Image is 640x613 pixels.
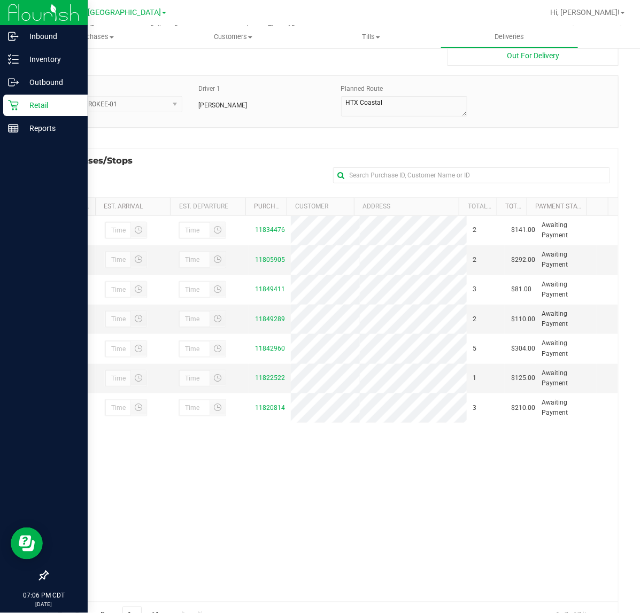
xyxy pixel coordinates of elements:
[254,203,295,210] a: Purchase ID
[19,99,83,112] p: Retail
[19,30,83,43] p: Inbound
[255,315,285,323] a: 11849289
[78,203,99,210] a: Stop #
[542,398,591,418] span: Awaiting Payment
[11,527,43,560] iframe: Resource center
[473,314,477,324] span: 2
[354,198,459,216] th: Address
[473,255,477,265] span: 2
[165,32,302,42] span: Customers
[473,344,477,354] span: 5
[255,404,285,412] a: 11820814
[170,198,245,216] th: Est. Departure
[255,285,285,293] a: 11849411
[542,220,591,240] span: Awaiting Payment
[164,26,303,48] a: Customers
[19,53,83,66] p: Inventory
[480,32,538,42] span: Deliveries
[511,225,535,235] span: $141.00
[459,198,496,216] th: Total Order Lines
[542,250,591,270] span: Awaiting Payment
[5,600,83,608] p: [DATE]
[104,203,143,210] a: Est. Arrival
[8,31,19,42] inline-svg: Inbound
[8,77,19,88] inline-svg: Outbound
[255,226,285,234] a: 11834476
[511,314,535,324] span: $110.00
[511,344,535,354] span: $304.00
[287,198,354,216] th: Customer
[56,154,143,167] span: Purchases/Stops
[441,26,579,48] a: Deliveries
[26,26,164,48] a: Purchases
[511,255,535,265] span: $292.00
[511,403,535,413] span: $210.00
[473,284,477,294] span: 3
[26,32,164,42] span: Purchases
[505,203,525,210] a: Total
[198,100,247,110] span: [PERSON_NAME]
[473,403,477,413] span: 3
[333,167,611,183] input: Search Purchase ID, Customer Name or ID
[511,284,531,294] span: $81.00
[198,84,220,94] label: Driver 1
[303,32,440,42] span: Tills
[542,309,591,329] span: Awaiting Payment
[535,203,589,210] a: Payment Status
[52,8,161,17] span: TX Austin [GEOGRAPHIC_DATA]
[542,338,591,359] span: Awaiting Payment
[8,100,19,111] inline-svg: Retail
[341,84,383,94] label: Planned Route
[511,373,535,383] span: $125.00
[19,122,83,135] p: Reports
[255,374,285,382] a: 11822522
[542,280,591,300] span: Awaiting Payment
[255,256,285,263] a: 11805905
[550,8,620,17] span: Hi, [PERSON_NAME]!
[255,345,285,352] a: 11842960
[448,44,619,66] button: Out For Delivery
[5,591,83,600] p: 07:06 PM CDT
[8,54,19,65] inline-svg: Inventory
[8,123,19,134] inline-svg: Reports
[473,373,477,383] span: 1
[19,76,83,89] p: Outbound
[542,368,591,389] span: Awaiting Payment
[473,225,477,235] span: 2
[302,26,441,48] a: Tills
